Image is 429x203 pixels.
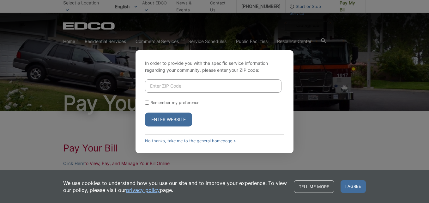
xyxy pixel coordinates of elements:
[145,79,281,93] input: Enter ZIP Code
[63,180,287,194] p: We use cookies to understand how you use our site and to improve your experience. To view our pol...
[150,100,199,105] label: Remember my preference
[145,138,236,143] a: No thanks, take me to the general homepage >
[294,180,334,193] a: Tell me more
[126,187,160,194] a: privacy policy
[145,113,192,126] button: Enter Website
[145,60,284,74] p: In order to provide you with the specific service information regarding your community, please en...
[341,180,366,193] span: I agree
